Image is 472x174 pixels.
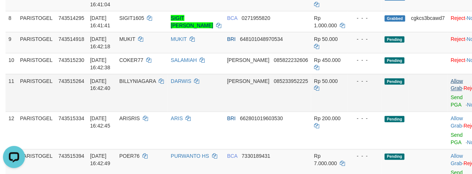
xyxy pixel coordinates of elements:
[351,14,379,22] div: - - -
[408,11,448,32] td: cgkcs3bcawd7
[274,78,308,84] span: Copy 085233952225 to clipboard
[351,56,379,64] div: - - -
[17,11,56,32] td: PARISTOGEL
[17,112,56,149] td: PARISTOGEL
[274,57,308,63] span: Copy 085822232606 to clipboard
[240,36,283,42] span: Copy 648101048970534 to clipboard
[385,116,405,122] span: Pending
[385,58,405,64] span: Pending
[314,78,338,84] span: Rp 50.000
[351,77,379,85] div: - - -
[17,74,56,112] td: PARISTOGEL
[451,153,464,167] span: ·
[17,32,56,53] td: PARISTOGEL
[314,116,341,122] span: Rp 200.000
[451,116,464,129] span: ·
[6,112,17,149] td: 12
[227,36,236,42] span: BRI
[385,154,405,160] span: Pending
[17,53,56,74] td: PARISTOGEL
[351,115,379,122] div: - - -
[90,36,110,49] span: [DATE] 16:42:18
[119,116,140,122] span: ARISRIS
[119,36,135,42] span: MUKIT
[385,15,405,22] span: Grabbed
[451,78,463,91] a: Allow Grab
[171,15,213,28] a: SIGIT [PERSON_NAME]
[314,15,337,28] span: Rp 1.000.000
[227,15,237,21] span: BCA
[3,3,25,25] button: Open LiveChat chat widget
[119,15,144,21] span: SIGIT1605
[59,78,84,84] span: 743515264
[59,153,84,159] span: 743515394
[242,15,271,21] span: Copy 0271955820 to clipboard
[314,36,338,42] span: Rp 50.000
[314,153,337,167] span: Rp 7.000.000
[59,15,84,21] span: 743514295
[227,153,237,159] span: BCA
[59,116,84,122] span: 743515334
[119,78,156,84] span: BILLYNIAGARA
[90,57,110,70] span: [DATE] 16:42:38
[119,153,140,159] span: POER76
[171,57,197,63] a: SALAMIAH
[6,53,17,74] td: 10
[227,116,236,122] span: BRI
[385,36,405,43] span: Pending
[451,95,463,108] a: Send PGA
[119,57,143,63] span: COKER77
[314,57,341,63] span: Rp 450.000
[59,36,84,42] span: 743514918
[90,15,110,28] span: [DATE] 16:41:41
[171,36,187,42] a: MUKIT
[451,15,466,21] a: Reject
[451,132,463,146] a: Send PGA
[6,74,17,112] td: 11
[227,57,270,63] span: [PERSON_NAME]
[6,11,17,32] td: 8
[90,153,110,167] span: [DATE] 16:42:49
[385,79,405,85] span: Pending
[451,57,466,63] a: Reject
[171,78,191,84] a: DARWIS
[451,153,463,167] a: Allow Grab
[171,153,209,159] a: PURWANTO HS
[351,153,379,160] div: - - -
[240,116,283,122] span: Copy 662801019603530 to clipboard
[451,78,464,91] span: ·
[242,153,271,159] span: Copy 7330189431 to clipboard
[451,116,463,129] a: Allow Grab
[6,32,17,53] td: 9
[90,116,110,129] span: [DATE] 16:42:45
[351,35,379,43] div: - - -
[59,57,84,63] span: 743515230
[171,116,183,122] a: ARIS
[451,36,466,42] a: Reject
[90,78,110,91] span: [DATE] 16:42:40
[227,78,270,84] span: [PERSON_NAME]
